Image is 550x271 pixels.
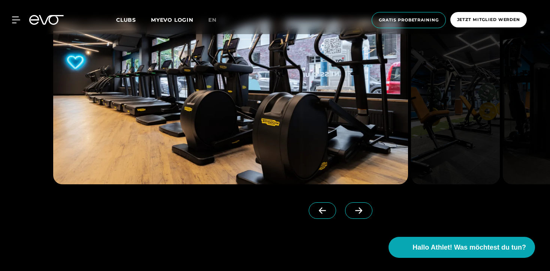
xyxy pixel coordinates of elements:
[116,17,136,23] span: Clubs
[151,17,193,23] a: MYEVO LOGIN
[389,237,535,258] button: Hallo Athlet! Was möchtest du tun?
[369,12,448,28] a: Gratis Probetraining
[116,16,151,23] a: Clubs
[208,16,226,24] a: en
[412,242,526,253] span: Hallo Athlet! Was möchtest du tun?
[208,17,217,23] span: en
[411,20,500,184] img: evofitness
[53,20,408,184] img: evofitness
[379,17,439,23] span: Gratis Probetraining
[457,17,520,23] span: Jetzt Mitglied werden
[448,12,529,28] a: Jetzt Mitglied werden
